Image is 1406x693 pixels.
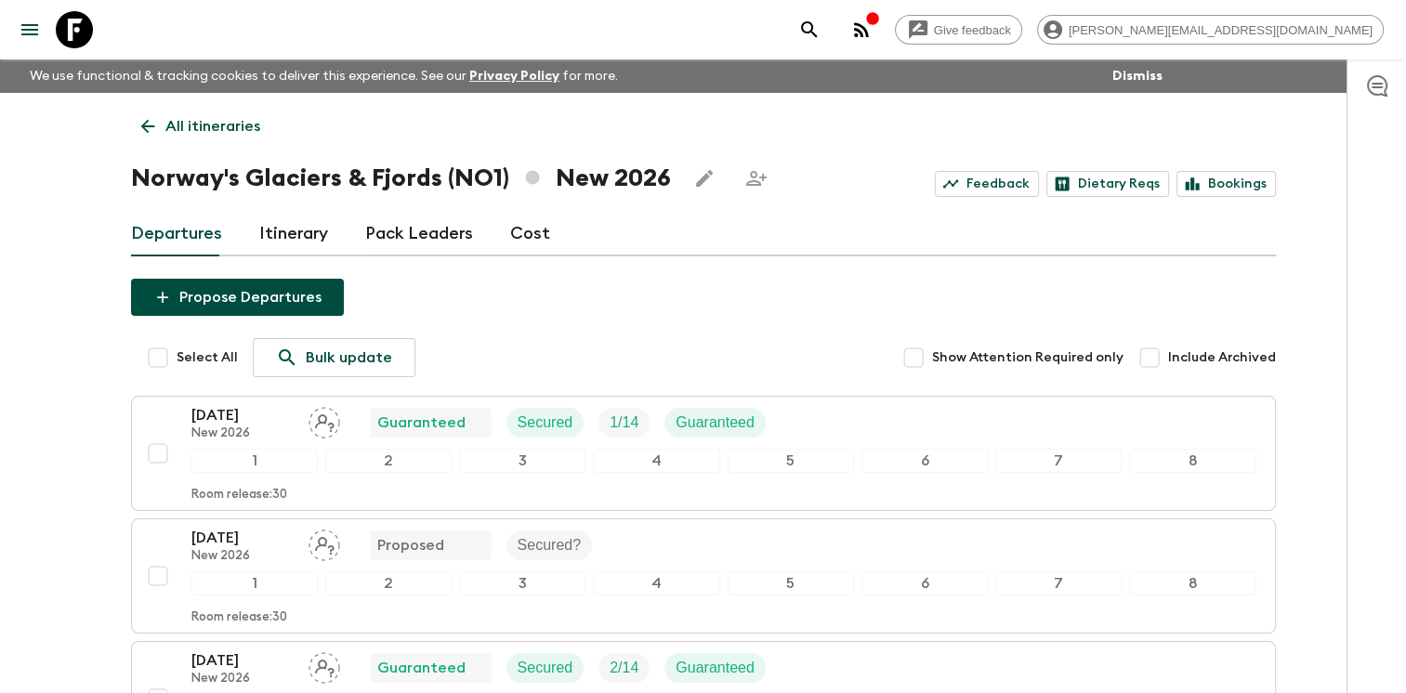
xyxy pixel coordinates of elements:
[861,571,988,595] div: 6
[259,212,328,256] a: Itinerary
[610,412,638,434] p: 1 / 14
[932,348,1123,367] span: Show Attention Required only
[510,212,550,256] a: Cost
[191,527,294,549] p: [DATE]
[1129,571,1255,595] div: 8
[377,534,444,556] p: Proposed
[191,610,287,625] p: Room release: 30
[1129,449,1255,473] div: 8
[377,657,466,679] p: Guaranteed
[995,571,1122,595] div: 7
[506,530,593,560] div: Secured?
[895,15,1022,45] a: Give feedback
[738,160,775,197] span: Share this itinerary
[459,571,585,595] div: 3
[459,449,585,473] div: 3
[676,412,755,434] p: Guaranteed
[924,23,1021,37] span: Give feedback
[309,535,340,550] span: Assign pack leader
[165,115,260,137] p: All itineraries
[309,658,340,673] span: Assign pack leader
[728,449,854,473] div: 5
[131,160,671,197] h1: Norway's Glaciers & Fjords (NO1) New 2026
[1108,63,1167,89] button: Dismiss
[253,338,415,377] a: Bulk update
[686,160,723,197] button: Edit this itinerary
[593,449,719,473] div: 4
[593,571,719,595] div: 4
[191,549,294,564] p: New 2026
[309,412,340,427] span: Assign pack leader
[191,404,294,426] p: [DATE]
[1046,171,1169,197] a: Dietary Reqs
[1168,348,1276,367] span: Include Archived
[598,408,650,438] div: Trip Fill
[676,657,755,679] p: Guaranteed
[191,449,318,473] div: 1
[935,171,1039,197] a: Feedback
[995,449,1122,473] div: 7
[11,11,48,48] button: menu
[22,59,625,93] p: We use functional & tracking cookies to deliver this experience. See our for more.
[791,11,828,48] button: search adventures
[598,653,650,683] div: Trip Fill
[131,279,344,316] button: Propose Departures
[191,672,294,686] p: New 2026
[1176,171,1276,197] a: Bookings
[191,649,294,672] p: [DATE]
[610,657,638,679] p: 2 / 14
[177,348,238,367] span: Select All
[377,412,466,434] p: Guaranteed
[191,488,287,503] p: Room release: 30
[469,70,559,83] a: Privacy Policy
[306,346,392,369] p: Bulk update
[861,449,988,473] div: 6
[518,657,573,679] p: Secured
[325,571,452,595] div: 2
[131,396,1276,511] button: [DATE]New 2026Assign pack leaderGuaranteedSecuredTrip FillGuaranteed12345678Room release:30
[325,449,452,473] div: 2
[191,571,318,595] div: 1
[518,412,573,434] p: Secured
[1058,23,1383,37] span: [PERSON_NAME][EMAIL_ADDRESS][DOMAIN_NAME]
[131,518,1276,634] button: [DATE]New 2026Assign pack leaderProposedSecured?12345678Room release:30
[1037,15,1384,45] div: [PERSON_NAME][EMAIL_ADDRESS][DOMAIN_NAME]
[506,408,585,438] div: Secured
[365,212,473,256] a: Pack Leaders
[518,534,582,556] p: Secured?
[191,426,294,441] p: New 2026
[131,108,270,145] a: All itineraries
[506,653,585,683] div: Secured
[728,571,854,595] div: 5
[131,212,222,256] a: Departures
